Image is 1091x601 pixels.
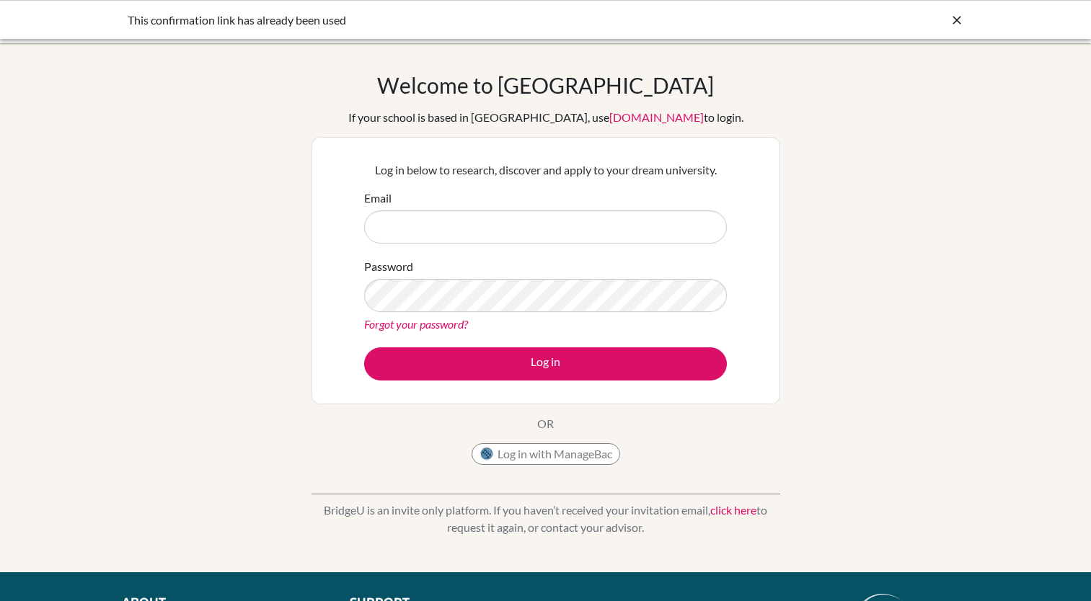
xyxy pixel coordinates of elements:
label: Email [364,190,392,207]
button: Log in [364,347,727,380]
h1: Welcome to [GEOGRAPHIC_DATA] [377,72,714,98]
div: This confirmation link has already been used [128,12,748,29]
p: OR [537,415,554,432]
button: Log in with ManageBac [472,443,620,465]
div: If your school is based in [GEOGRAPHIC_DATA], use to login. [348,109,743,126]
label: Password [364,258,413,275]
a: Forgot your password? [364,317,468,331]
a: [DOMAIN_NAME] [609,110,704,124]
p: BridgeU is an invite only platform. If you haven’t received your invitation email, to request it ... [312,502,780,536]
a: click here [710,503,756,517]
p: Log in below to research, discover and apply to your dream university. [364,161,727,179]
